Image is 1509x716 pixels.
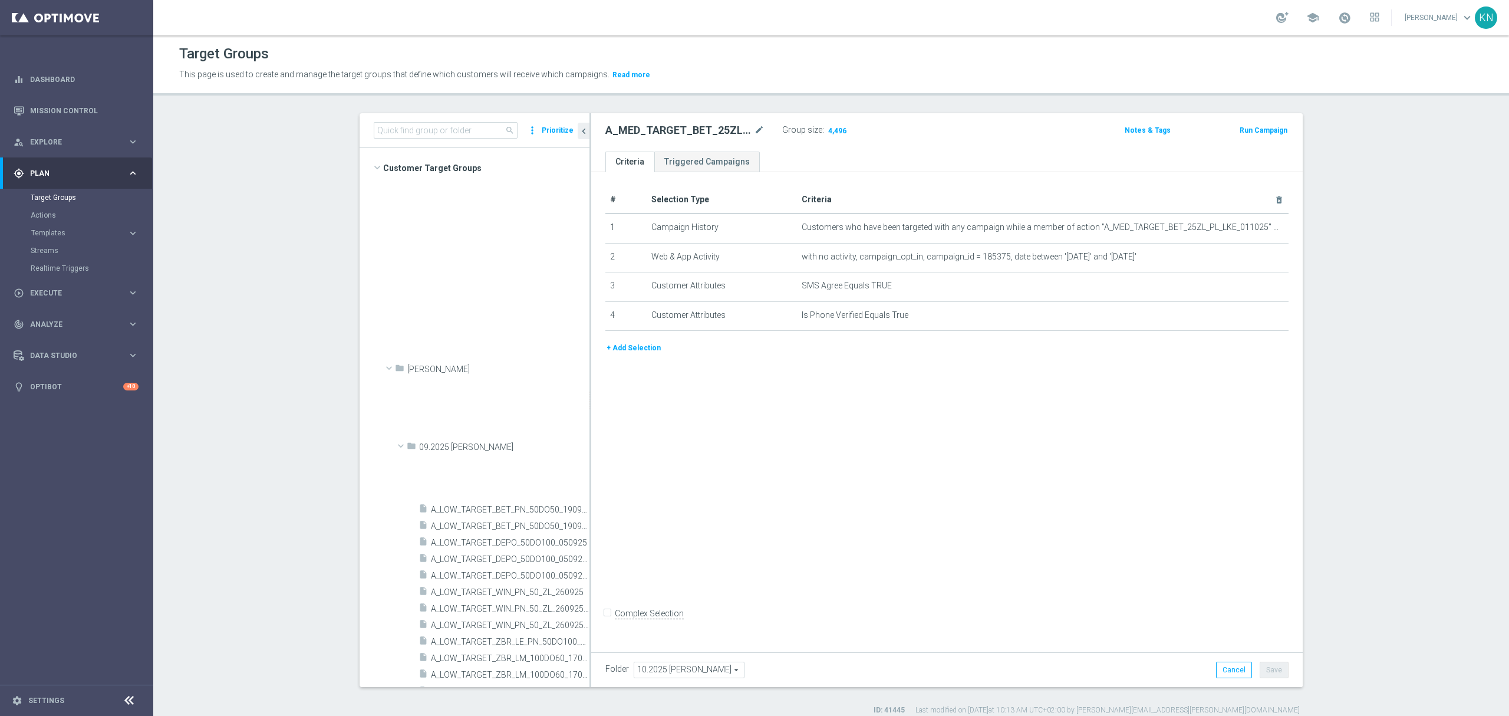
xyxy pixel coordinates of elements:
[12,695,22,706] i: settings
[31,242,152,260] div: Streams
[127,287,139,298] i: keyboard_arrow_right
[14,168,24,179] i: gps_fixed
[419,537,428,550] i: insert_drive_file
[407,364,589,375] span: Kamil N.
[802,252,1136,262] span: with no activity, campaign_opt_in, campaign_id = 185375, date between '[DATE]' and '[DATE]'
[30,170,127,177] span: Plan
[605,186,647,214] th: #
[431,571,589,581] span: A_LOW_TARGET_DEPO_50DO100_050925_SMS
[827,126,848,137] span: 4,496
[915,705,1300,715] label: Last modified on [DATE] at 10:13 AM UTC+02:00 by [PERSON_NAME][EMAIL_ADDRESS][PERSON_NAME][DOMAIN...
[14,74,24,85] i: equalizer
[526,122,538,139] i: more_vert
[1260,662,1289,678] button: Save
[28,697,64,704] a: Settings
[605,341,662,354] button: + Add Selection
[14,319,24,330] i: track_changes
[14,168,127,179] div: Plan
[431,538,589,548] span: A_LOW_TARGET_DEPO_50DO100_050925
[1306,11,1319,24] span: school
[14,382,24,392] i: lightbulb
[419,603,428,616] i: insert_drive_file
[30,290,127,297] span: Execute
[431,521,589,531] span: A_LOW_TARGET_BET_PN_50DO50_190925_PUSH
[578,123,589,139] button: chevron_left
[419,520,428,534] i: insert_drive_file
[431,505,589,515] span: A_LOW_TARGET_BET_PN_50DO50_190925_MAIL
[605,301,647,331] td: 4
[505,126,515,135] span: search
[615,608,684,619] label: Complex Selection
[419,669,428,682] i: insert_drive_file
[14,137,24,147] i: person_search
[13,169,139,178] button: gps_fixed Plan keyboard_arrow_right
[14,64,139,95] div: Dashboard
[31,229,127,237] div: Templates
[1216,662,1252,678] button: Cancel
[13,320,139,329] div: track_changes Analyze keyboard_arrow_right
[647,186,797,214] th: Selection Type
[14,350,127,361] div: Data Studio
[395,363,404,377] i: folder
[578,126,589,137] i: chevron_left
[782,125,822,135] label: Group size
[14,137,127,147] div: Explore
[605,152,654,172] a: Criteria
[31,260,152,277] div: Realtime Triggers
[654,152,760,172] a: Triggered Campaigns
[13,75,139,84] div: equalizer Dashboard
[31,211,123,220] a: Actions
[14,288,24,298] i: play_circle_outline
[127,228,139,239] i: keyboard_arrow_right
[419,685,428,699] i: insert_drive_file
[605,664,629,674] label: Folder
[1461,11,1474,24] span: keyboard_arrow_down
[13,106,139,116] button: Mission Control
[419,619,428,633] i: insert_drive_file
[1123,124,1172,137] button: Notes & Tags
[802,222,1284,232] span: Customers who have been targeted with any campaign while a member of action "A_MED_TARGET_BET_25Z...
[647,272,797,302] td: Customer Attributes
[1475,6,1497,29] div: KN
[647,214,797,243] td: Campaign History
[1238,124,1289,137] button: Run Campaign
[31,229,116,237] span: Templates
[1403,9,1475,27] a: [PERSON_NAME]keyboard_arrow_down
[30,95,139,126] a: Mission Control
[540,123,575,139] button: Prioritize
[179,70,609,79] span: This page is used to create and manage the target groups that define which customers will receive...
[31,206,152,224] div: Actions
[31,189,152,206] div: Target Groups
[754,123,765,137] i: mode_edit
[431,620,589,630] span: A_LOW_TARGET_WIN_PN_50_ZL_260925_PUSH
[419,570,428,583] i: insert_drive_file
[605,243,647,272] td: 2
[431,604,589,614] span: A_LOW_TARGET_WIN_PN_50_ZL_260925_INAPP
[822,125,824,135] label: :
[31,264,123,273] a: Realtime Triggers
[31,246,123,255] a: Streams
[31,193,123,202] a: Target Groups
[419,504,428,517] i: insert_drive_file
[383,160,589,176] span: Customer Target Groups
[13,382,139,392] button: lightbulb Optibot +10
[419,586,428,600] i: insert_drive_file
[611,68,651,81] button: Read more
[407,441,416,455] i: folder
[14,371,139,402] div: Optibot
[419,442,589,452] span: 09.2025 Kamil N.
[14,319,127,330] div: Analyze
[13,288,139,298] button: play_circle_outline Execute keyboard_arrow_right
[30,371,123,402] a: Optibot
[605,214,647,243] td: 1
[1274,195,1284,205] i: delete_forever
[419,652,428,666] i: insert_drive_file
[13,137,139,147] div: person_search Explore keyboard_arrow_right
[605,272,647,302] td: 3
[374,122,518,139] input: Quick find group or folder
[605,123,752,137] h2: A_MED_TARGET_BET_25ZL_PL_LKE_011025_SMS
